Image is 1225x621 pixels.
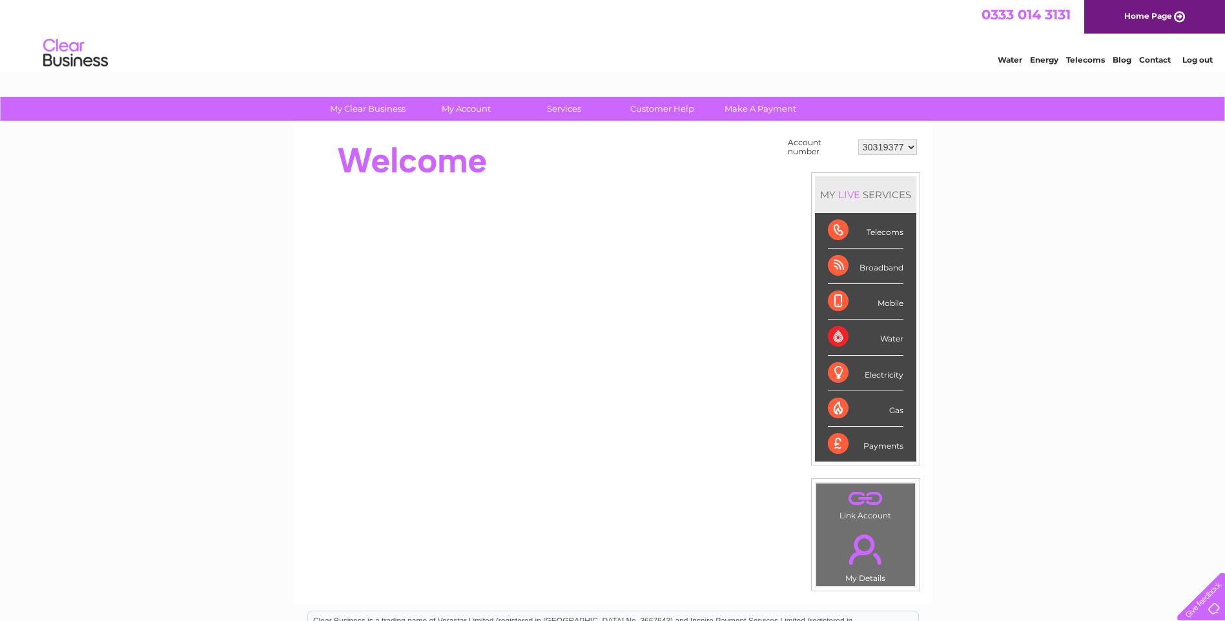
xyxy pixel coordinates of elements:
[819,487,912,509] a: .
[828,427,903,462] div: Payments
[314,97,421,121] a: My Clear Business
[828,284,903,320] div: Mobile
[828,391,903,427] div: Gas
[828,249,903,284] div: Broadband
[707,97,814,121] a: Make A Payment
[836,188,863,201] div: LIVE
[1066,55,1105,65] a: Telecoms
[609,97,715,121] a: Customer Help
[816,483,916,524] td: Link Account
[43,34,108,73] img: logo.png
[816,524,916,587] td: My Details
[308,7,918,63] div: Clear Business is a trading name of Verastar Limited (registered in [GEOGRAPHIC_DATA] No. 3667643...
[785,135,855,159] td: Account number
[1113,55,1131,65] a: Blog
[815,176,916,213] div: MY SERVICES
[828,320,903,355] div: Water
[982,6,1071,23] a: 0333 014 3131
[828,356,903,391] div: Electricity
[511,97,617,121] a: Services
[998,55,1022,65] a: Water
[1030,55,1058,65] a: Energy
[1182,55,1213,65] a: Log out
[1139,55,1171,65] a: Contact
[819,527,912,572] a: .
[828,213,903,249] div: Telecoms
[413,97,519,121] a: My Account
